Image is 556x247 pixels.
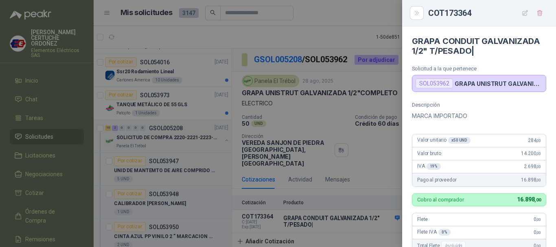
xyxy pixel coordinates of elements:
[417,197,464,202] p: Cobro al comprador
[417,229,451,236] span: Flete IVA
[534,216,541,222] span: 0
[417,137,471,144] span: Valor unitario
[536,217,541,222] span: ,00
[528,138,541,143] span: 284
[412,66,546,72] p: Solicitud a la que pertenece
[417,216,428,222] span: Flete
[412,36,546,56] h4: GRAPA CONDUIT GALVANIZADA 1/2" T/PESADO|
[517,196,541,203] span: 16.898
[521,177,541,183] span: 16.898
[536,230,541,235] span: ,00
[534,230,541,235] span: 0
[438,229,451,236] div: 0 %
[455,80,543,87] p: GRAPA UNISTRUT GALVANIZADA 1/2"COMPLETO
[416,79,453,88] div: SOL053962
[412,111,546,121] p: MARCA IMPORTADO
[536,164,541,169] span: ,00
[427,163,441,170] div: 19 %
[536,178,541,182] span: ,00
[536,138,541,143] span: ,00
[521,151,541,156] span: 14.200
[417,151,441,156] span: Valor bruto
[448,137,471,144] div: x 50 UND
[412,8,422,18] button: Close
[417,163,441,170] span: IVA
[417,177,457,183] span: Pago al proveedor
[524,164,541,169] span: 2.698
[428,7,546,20] div: COT173364
[412,102,546,108] p: Descripción
[536,151,541,156] span: ,00
[534,197,541,203] span: ,00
